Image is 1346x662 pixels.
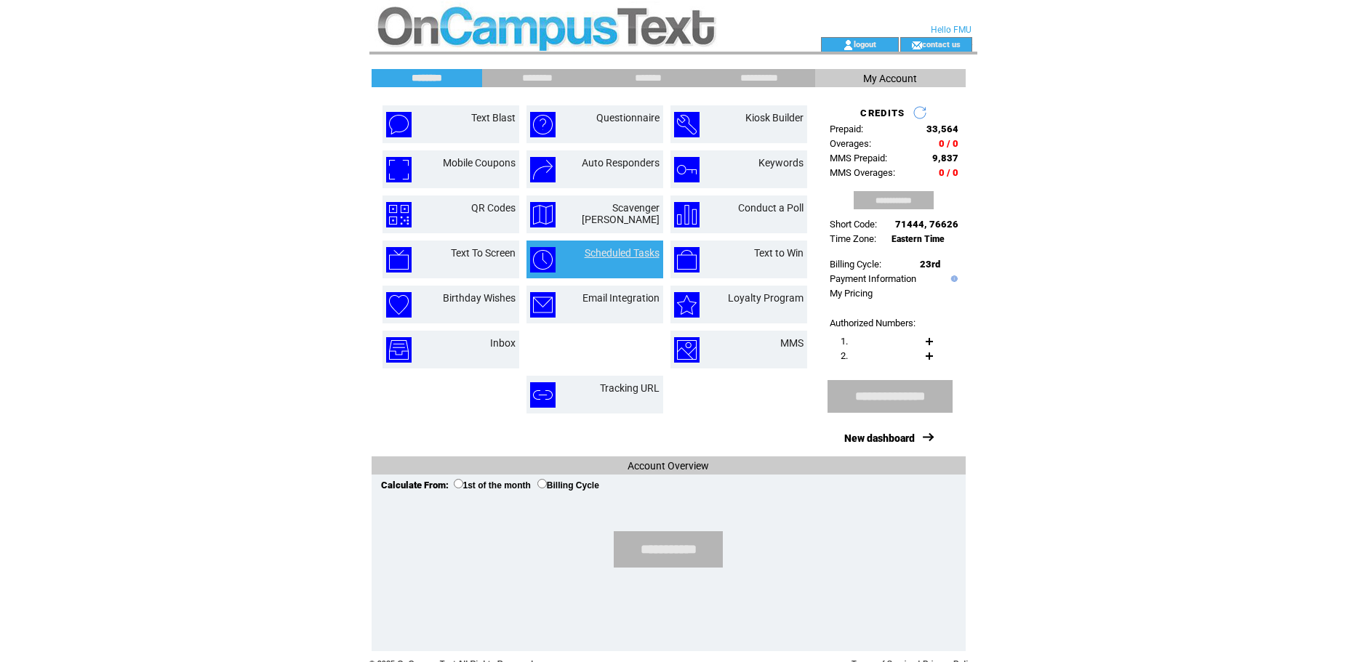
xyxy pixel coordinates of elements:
[830,288,873,299] a: My Pricing
[386,157,412,182] img: mobile-coupons.png
[745,112,804,124] a: Kiosk Builder
[830,259,881,270] span: Billing Cycle:
[530,157,556,182] img: auto-responders.png
[948,275,958,282] img: help.gif
[582,202,660,225] a: Scavenger [PERSON_NAME]
[841,350,848,361] span: 2.
[674,112,700,137] img: kiosk-builder.png
[454,480,531,491] label: 1st of the month
[830,153,887,164] span: MMS Prepaid:
[932,153,958,164] span: 9,837
[674,247,700,273] img: text-to-win.png
[830,138,871,149] span: Overages:
[600,382,660,394] a: Tracking URL
[841,336,848,347] span: 1.
[454,479,463,488] input: 1st of the month
[830,167,895,178] span: MMS Overages:
[530,247,556,273] img: scheduled-tasks.png
[530,292,556,318] img: email-integration.png
[386,337,412,363] img: inbox.png
[530,112,556,137] img: questionnaire.png
[780,337,804,349] a: MMS
[939,167,958,178] span: 0 / 0
[530,202,556,227] img: scavenger-hunt.png
[451,247,516,259] a: Text To Screen
[443,292,516,304] a: Birthday Wishes
[830,124,863,134] span: Prepaid:
[830,233,876,244] span: Time Zone:
[854,39,876,49] a: logout
[830,318,916,328] span: Authorized Numbers:
[830,219,877,230] span: Short Code:
[582,292,660,304] a: Email Integration
[863,73,917,84] span: My Account
[674,157,700,182] img: keywords.png
[844,432,915,444] a: New dashboard
[892,234,945,244] span: Eastern Time
[860,108,905,118] span: CREDITS
[628,460,709,472] span: Account Overview
[939,138,958,149] span: 0 / 0
[911,39,922,51] img: contact_us_icon.gif
[471,202,516,214] a: QR Codes
[738,202,804,214] a: Conduct a Poll
[596,112,660,124] a: Questionnaire
[386,247,412,273] img: text-to-screen.png
[582,157,660,169] a: Auto Responders
[926,124,958,134] span: 33,564
[386,292,412,318] img: birthday-wishes.png
[585,247,660,259] a: Scheduled Tasks
[754,247,804,259] a: Text to Win
[920,259,940,270] span: 23rd
[895,219,958,230] span: 71444, 76626
[530,382,556,408] img: tracking-url.png
[674,202,700,227] img: conduct-a-poll.png
[843,39,854,51] img: account_icon.gif
[830,273,916,284] a: Payment Information
[922,39,961,49] a: contact us
[674,292,700,318] img: loyalty-program.png
[931,25,972,35] span: Hello FMU
[537,479,547,488] input: Billing Cycle
[537,480,599,491] label: Billing Cycle
[381,480,449,491] span: Calculate From:
[443,157,516,169] a: Mobile Coupons
[728,292,804,304] a: Loyalty Program
[471,112,516,124] a: Text Blast
[674,337,700,363] img: mms.png
[758,157,804,169] a: Keywords
[386,112,412,137] img: text-blast.png
[490,337,516,349] a: Inbox
[386,202,412,227] img: qr-codes.png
